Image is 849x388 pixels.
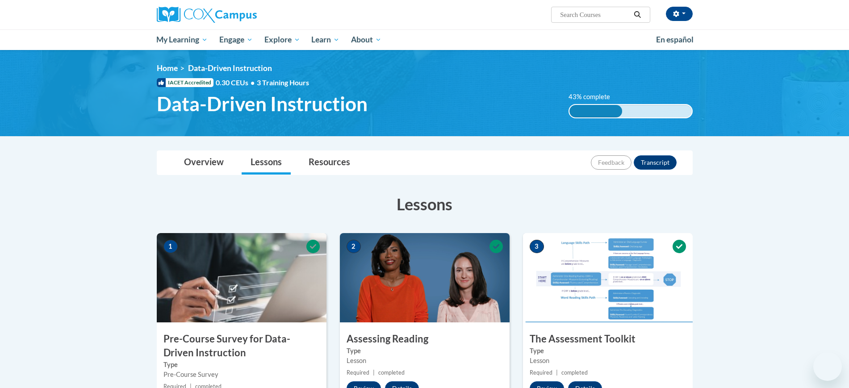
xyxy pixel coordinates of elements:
img: Course Image [523,233,693,322]
span: 3 [530,240,544,253]
label: Type [530,346,686,356]
button: Search [631,9,644,20]
span: 2 [347,240,361,253]
a: Engage [213,29,259,50]
img: Course Image [157,233,326,322]
span: My Learning [156,34,208,45]
iframe: Button to launch messaging window [813,352,842,381]
span: 0.30 CEUs [216,78,257,88]
span: Explore [264,34,300,45]
button: Account Settings [666,7,693,21]
span: IACET Accredited [157,78,213,87]
a: En español [650,30,699,49]
span: About [351,34,381,45]
span: Required [347,369,369,376]
span: • [251,78,255,87]
img: Cox Campus [157,7,257,23]
label: 43% complete [569,92,620,102]
span: 3 Training Hours [257,78,309,87]
img: Course Image [340,233,510,322]
span: En español [656,35,694,44]
a: Lessons [242,151,291,175]
h3: Pre-Course Survey for Data-Driven Instruction [157,332,326,360]
span: 1 [163,240,178,253]
span: Engage [219,34,253,45]
a: Cox Campus [157,7,326,23]
span: completed [561,369,588,376]
span: completed [378,369,405,376]
div: Pre-Course Survey [163,370,320,380]
button: Feedback [591,155,632,170]
span: Data-Driven Instruction [188,63,272,73]
h3: The Assessment Toolkit [523,332,693,346]
span: | [373,369,375,376]
span: | [556,369,558,376]
h3: Lessons [157,193,693,215]
input: Search Courses [559,9,631,20]
span: Data-Driven Instruction [157,92,368,116]
h3: Assessing Reading [340,332,510,346]
a: Overview [175,151,233,175]
div: Lesson [347,356,503,366]
label: Type [347,346,503,356]
div: Main menu [143,29,706,50]
a: About [345,29,387,50]
span: Required [530,369,552,376]
a: Home [157,63,178,73]
label: Type [163,360,320,370]
a: Explore [259,29,306,50]
button: Transcript [634,155,677,170]
div: Lesson [530,356,686,366]
div: 43% complete [569,105,622,117]
a: Learn [305,29,345,50]
a: Resources [300,151,359,175]
a: My Learning [151,29,214,50]
span: Learn [311,34,339,45]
